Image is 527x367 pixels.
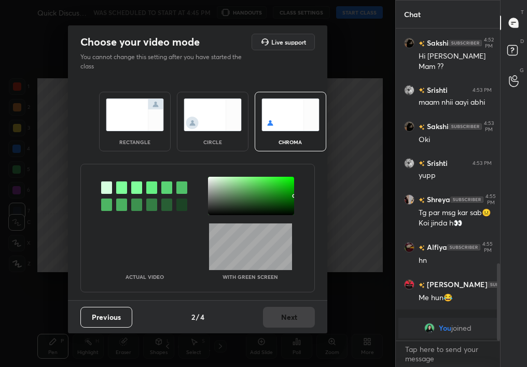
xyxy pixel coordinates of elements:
h6: Srishti [425,158,448,168]
div: 4:53 PM [473,87,492,93]
img: no-rating-badge.077c3623.svg [419,283,425,288]
h6: Srishti [425,84,448,95]
span: You [439,324,451,332]
div: 4:52 PM [484,37,494,49]
img: 4P8fHbbgJtejmAAAAAElFTkSuQmCC [447,244,480,250]
div: hn [419,256,492,266]
div: 4:55 PM [486,193,496,206]
div: Hi [PERSON_NAME] [419,51,492,62]
div: 4:53 PM [473,160,492,166]
button: Previous [80,307,132,328]
div: 4:53 PM [484,120,494,133]
img: no-rating-badge.077c3623.svg [419,41,425,47]
h4: 4 [200,312,204,322]
div: yupp [419,171,492,181]
h6: Shreya [425,194,450,205]
img: no-rating-badge.077c3623.svg [419,124,425,130]
img: chromaScreenIcon.c19ab0a0.svg [261,98,320,131]
p: Actual Video [126,274,164,279]
p: Chat [396,1,429,28]
p: T [521,8,524,16]
h6: Sakshi [425,121,449,132]
p: D [520,37,524,45]
div: rectangle [114,139,156,145]
img: no-rating-badge.077c3623.svg [419,88,425,93]
img: 3b74814007084c96a125c955ceff837d.jpg [404,279,414,290]
div: maam nhii aayi abhi [419,97,492,108]
h2: Choose your video mode [80,35,200,49]
h4: 2 [191,312,195,322]
p: You cannot change this setting after you have started the class [80,52,248,71]
img: no-rating-badge.077c3623.svg [419,161,425,166]
h4: / [196,312,199,322]
h5: Live support [271,39,306,45]
img: 4P8fHbbgJtejmAAAAAElFTkSuQmCC [449,123,482,130]
div: Me hun😂 [419,293,492,303]
img: cce7748db98a40b6bdb6996f375471f3.jpg [404,85,414,95]
div: chroma [270,139,311,145]
span: joined [451,324,471,332]
img: f2d8ee7052a249099840ed604a63c6d1.jpg [404,194,414,205]
div: Mam ?? [419,62,492,72]
img: 9a7fcd7d765c4f259b8b688c0b597ba8.jpg [424,323,435,333]
img: 4P8fHbbgJtejmAAAAAElFTkSuQmCC [449,40,482,46]
img: cce7748db98a40b6bdb6996f375471f3.jpg [404,158,414,168]
h6: Alfiya [425,242,447,253]
img: 4P8fHbbgJtejmAAAAAElFTkSuQmCC [450,196,483,203]
img: 70e51fa12e204429abbeb9d458be0b97.jpg [404,38,414,48]
img: no-rating-badge.077c3623.svg [419,245,425,251]
img: 70e51fa12e204429abbeb9d458be0b97.jpg [404,121,414,132]
div: Koi jinda h👀 [419,218,492,229]
img: 4P8fHbbgJtejmAAAAAElFTkSuQmCC [488,281,521,288]
div: Tg par msg kar sab😐 [419,208,492,218]
img: no-rating-badge.077c3623.svg [419,197,425,203]
div: grid [396,29,500,341]
p: G [520,66,524,74]
img: circleScreenIcon.acc0effb.svg [184,98,242,131]
h6: [PERSON_NAME] [425,279,488,290]
h6: Sakshi [425,38,449,49]
div: 4:55 PM [482,241,493,253]
div: circle [192,139,233,145]
img: 486297c8fe2946e6b54c90a66ebe7b15.jpg [404,242,414,252]
p: With green screen [223,274,278,279]
div: Oki [419,135,492,145]
img: normalScreenIcon.ae25ed63.svg [106,98,164,131]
